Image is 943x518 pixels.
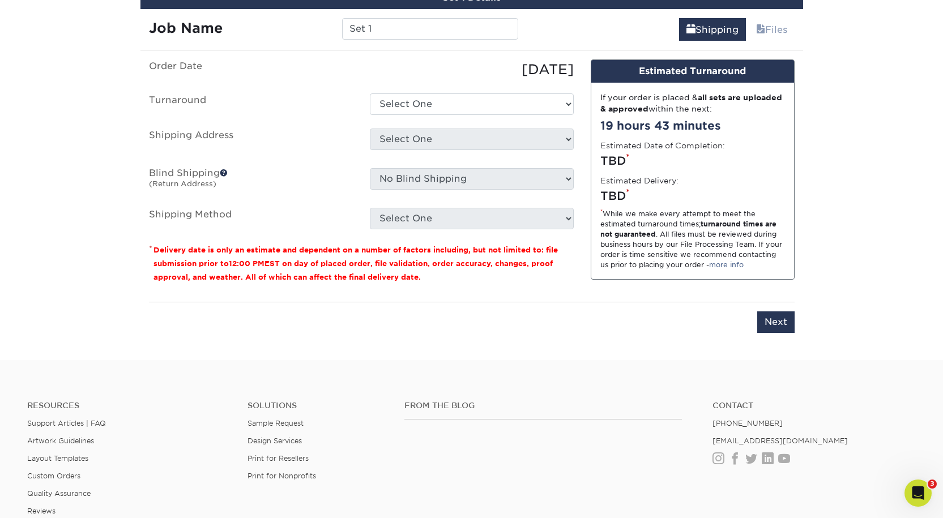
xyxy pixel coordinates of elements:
[709,260,744,269] a: more info
[10,347,217,366] textarea: Message…
[149,20,223,36] strong: Job Name
[248,436,302,445] a: Design Services
[87,6,135,14] h1: Primoprint
[361,59,582,80] div: [DATE]
[600,117,785,134] div: 19 hours 43 minutes
[177,5,199,26] button: Home
[27,454,88,463] a: Layout Templates
[144,245,147,254] b: .
[600,152,785,169] div: TBD
[342,18,518,40] input: Enter a job name
[404,401,682,410] h4: From the Blog
[248,472,316,480] a: Print for Nonprofits
[140,208,361,229] label: Shipping Method
[27,419,106,427] a: Support Articles | FAQ
[32,6,50,24] img: Profile image for JenM
[140,93,361,115] label: Turnaround
[679,18,746,41] a: Shipping
[600,187,785,204] div: TBD
[591,60,794,83] div: Estimated Turnaround
[22,95,152,115] b: Past Order Files Will Not Transfer:
[749,18,795,41] a: Files
[248,454,309,463] a: Print for Resellers
[229,259,264,268] span: 12:00 PM
[140,59,361,80] label: Order Date
[18,328,177,350] div: Customer Service Hours; 9 am-5 pm EST
[928,480,937,489] span: 3
[712,419,783,427] a: [PHONE_NUMBER]
[153,246,558,281] small: Delivery date is only an estimate and dependent on a number of factors including, but not limited...
[36,371,45,380] button: Gif picker
[600,140,725,151] label: Estimated Date of Completion:
[600,175,679,186] label: Estimated Delivery:
[64,6,82,24] img: Profile image for Irene
[96,14,148,25] p: A few minutes
[140,129,361,155] label: Shipping Address
[199,5,219,25] div: Close
[686,24,695,35] span: shipping
[756,24,765,35] span: files
[904,480,932,507] iframe: Intercom live chat
[27,489,91,498] a: Quality Assurance
[757,311,795,333] input: Next
[18,371,27,380] button: Emoji picker
[27,472,80,480] a: Custom Orders
[600,220,776,238] strong: turnaround times are not guaranteed
[600,209,785,270] div: While we make every attempt to meet the estimated turnaround times; . All files must be reviewed ...
[149,179,216,188] small: (Return Address)
[18,95,177,161] div: While your order history will remain accessible, artwork files from past orders will not carry ov...
[193,366,212,384] button: Send a message…
[7,5,29,26] button: go back
[27,507,56,515] a: Reviews
[712,436,848,445] a: [EMAIL_ADDRESS][DOMAIN_NAME]
[140,168,361,194] label: Blind Shipping
[18,166,177,255] div: To ensure a smooth transition, we encourage you to log in to your account and download any files ...
[25,262,170,282] b: Please note that files cannot be downloaded via a mobile phone.
[248,419,304,427] a: Sample Request
[18,289,177,322] div: Should you have any questions, please utilize our chat feature. We look forward to serving you!
[27,401,231,410] h4: Resources
[600,92,785,115] div: If your order is placed & within the next:
[27,436,94,445] a: Artwork Guidelines
[54,371,63,380] button: Upload attachment
[48,6,66,24] img: Profile image for Erica
[248,401,388,410] h4: Solutions
[712,401,916,410] a: Contact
